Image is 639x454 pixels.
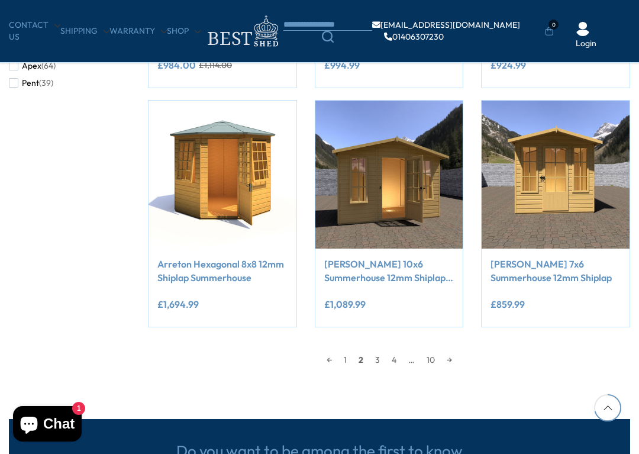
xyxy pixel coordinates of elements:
span: 0 [548,20,559,30]
a: ← [321,351,338,369]
a: 10 [421,351,441,369]
a: CONTACT US [9,20,60,43]
img: logo [201,12,283,50]
ins: £994.99 [324,60,360,70]
ins: £859.99 [490,300,525,309]
ins: £984.00 [157,60,196,70]
a: [EMAIL_ADDRESS][DOMAIN_NAME] [372,21,520,29]
a: 0 [545,25,554,37]
a: 01406307230 [384,33,444,41]
a: Warranty [109,25,167,37]
button: Pent [9,75,53,92]
span: Apex [22,61,41,71]
a: Shop [167,25,201,37]
a: 1 [338,351,353,369]
a: 3 [369,351,386,369]
span: … [402,351,421,369]
del: £1,114.00 [199,61,232,69]
a: Search [283,31,372,43]
ins: £1,694.99 [157,300,199,309]
a: [PERSON_NAME] 7x6 Summerhouse 12mm Shiplap [490,257,621,284]
a: 4 [386,351,402,369]
span: (39) [39,78,53,88]
a: Login [576,38,596,50]
img: User Icon [576,22,590,36]
button: Apex [9,57,56,75]
span: 2 [353,351,369,369]
a: Shipping [60,25,109,37]
a: → [441,351,458,369]
span: (64) [41,61,56,71]
a: Arreton Hexagonal 8x8 12mm Shiplap Summerhouse [157,257,288,284]
span: Pent [22,78,39,88]
inbox-online-store-chat: Shopify online store chat [9,406,85,445]
ins: £924.99 [490,60,526,70]
a: [PERSON_NAME] 10x6 Summerhouse 12mm Shiplap cladding [324,257,454,284]
ins: £1,089.99 [324,300,366,309]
